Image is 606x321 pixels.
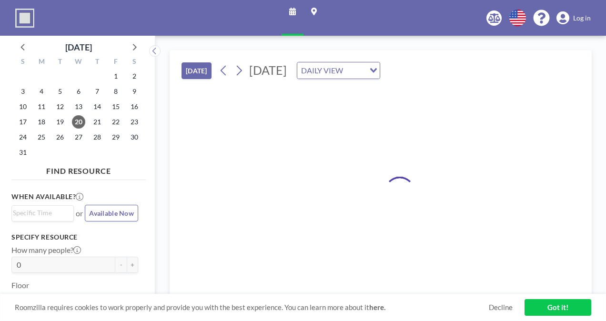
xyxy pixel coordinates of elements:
[85,205,138,221] button: Available Now
[525,299,591,316] a: Got it!
[16,146,30,159] span: Sunday, August 31, 2025
[573,14,591,22] span: Log in
[127,257,138,273] button: +
[72,115,85,129] span: Wednesday, August 20, 2025
[14,56,32,69] div: S
[11,162,146,176] h4: FIND RESOURCE
[91,115,104,129] span: Thursday, August 21, 2025
[53,115,67,129] span: Tuesday, August 19, 2025
[128,130,141,144] span: Saturday, August 30, 2025
[16,130,30,144] span: Sunday, August 24, 2025
[369,303,385,311] a: here.
[297,62,380,79] div: Search for option
[91,100,104,113] span: Thursday, August 14, 2025
[109,70,122,83] span: Friday, August 1, 2025
[109,85,122,98] span: Friday, August 8, 2025
[65,40,92,54] div: [DATE]
[53,130,67,144] span: Tuesday, August 26, 2025
[13,208,68,218] input: Search for option
[249,63,287,77] span: [DATE]
[15,303,489,312] span: Roomzilla requires cookies to work properly and provide you with the best experience. You can lea...
[53,85,67,98] span: Tuesday, August 5, 2025
[76,209,83,218] span: or
[16,85,30,98] span: Sunday, August 3, 2025
[109,100,122,113] span: Friday, August 15, 2025
[489,303,513,312] a: Decline
[35,100,48,113] span: Monday, August 11, 2025
[12,206,73,220] div: Search for option
[11,281,29,290] label: Floor
[128,85,141,98] span: Saturday, August 9, 2025
[11,245,81,255] label: How many people?
[72,85,85,98] span: Wednesday, August 6, 2025
[88,56,106,69] div: T
[182,62,212,79] button: [DATE]
[15,9,34,28] img: organization-logo
[53,100,67,113] span: Tuesday, August 12, 2025
[346,64,364,77] input: Search for option
[72,100,85,113] span: Wednesday, August 13, 2025
[16,115,30,129] span: Sunday, August 17, 2025
[51,56,70,69] div: T
[128,70,141,83] span: Saturday, August 2, 2025
[16,100,30,113] span: Sunday, August 10, 2025
[115,257,127,273] button: -
[91,85,104,98] span: Thursday, August 7, 2025
[106,56,125,69] div: F
[109,115,122,129] span: Friday, August 22, 2025
[35,115,48,129] span: Monday, August 18, 2025
[11,233,138,241] h3: Specify resource
[35,130,48,144] span: Monday, August 25, 2025
[70,56,88,69] div: W
[299,64,345,77] span: DAILY VIEW
[32,56,51,69] div: M
[109,130,122,144] span: Friday, August 29, 2025
[91,130,104,144] span: Thursday, August 28, 2025
[35,85,48,98] span: Monday, August 4, 2025
[72,130,85,144] span: Wednesday, August 27, 2025
[128,100,141,113] span: Saturday, August 16, 2025
[89,209,134,217] span: Available Now
[125,56,143,69] div: S
[556,11,591,25] a: Log in
[128,115,141,129] span: Saturday, August 23, 2025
